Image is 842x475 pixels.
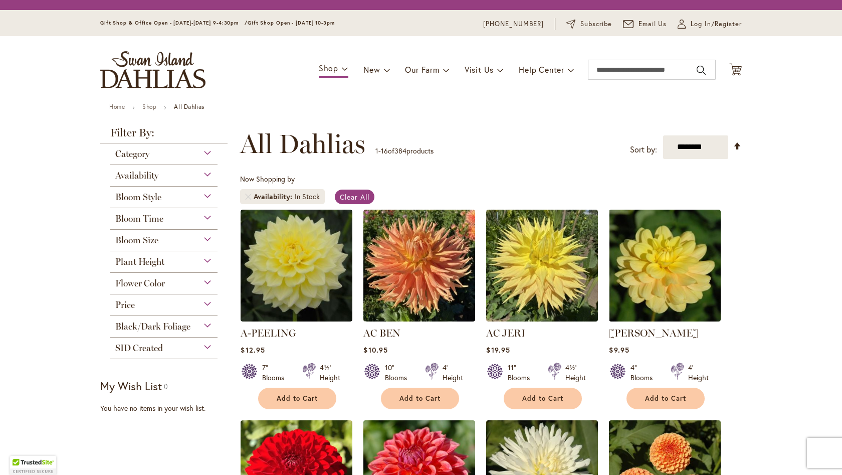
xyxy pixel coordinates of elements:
button: Add to Cart [504,388,582,409]
span: Now Shopping by [240,174,295,184]
span: Shop [319,63,338,73]
iframe: Launch Accessibility Center [8,439,36,467]
div: 10" Blooms [385,363,413,383]
span: Price [115,299,135,310]
span: Help Center [519,64,564,75]
a: AC BEN [363,314,475,324]
p: - of products [375,143,434,159]
img: A-Peeling [241,210,352,322]
a: Home [109,103,125,110]
a: Remove Availability In Stock [245,194,251,200]
a: Shop [142,103,156,110]
span: Log In/Register [691,19,742,29]
span: 16 [381,146,388,155]
a: AC JERI [486,327,525,339]
div: 4½' Height [565,363,586,383]
span: $12.95 [241,345,265,355]
span: Plant Height [115,256,164,267]
span: Add to Cart [645,394,686,403]
span: Subscribe [580,19,612,29]
strong: Filter By: [100,127,228,143]
div: In Stock [295,192,320,202]
div: 4' Height [688,363,709,383]
span: Add to Cart [277,394,318,403]
div: You have no items in your wish list. [100,403,234,413]
span: 384 [394,146,406,155]
span: Clear All [340,192,369,202]
a: AC Jeri [486,314,598,324]
span: Visit Us [465,64,494,75]
span: Add to Cart [522,394,563,403]
span: New [363,64,380,75]
span: Bloom Size [115,235,158,246]
span: $9.95 [609,345,629,355]
a: AC BEN [363,327,400,339]
div: 11" Blooms [508,363,536,383]
a: Email Us [623,19,667,29]
strong: All Dahlias [174,103,204,110]
a: [PHONE_NUMBER] [483,19,544,29]
div: 4" Blooms [630,363,659,383]
a: Log In/Register [678,19,742,29]
span: Flower Color [115,278,165,289]
span: $19.95 [486,345,510,355]
span: Gift Shop & Office Open - [DATE]-[DATE] 9-4:30pm / [100,20,248,26]
span: Availability [254,192,295,202]
a: store logo [100,51,205,88]
a: [PERSON_NAME] [609,327,698,339]
span: Bloom Time [115,213,163,224]
span: Black/Dark Foliage [115,321,190,332]
img: AC BEN [363,210,475,322]
div: 4' Height [443,363,463,383]
button: Add to Cart [258,388,336,409]
button: Add to Cart [381,388,459,409]
button: Search [697,62,706,78]
span: Bloom Style [115,192,161,203]
div: 4½' Height [320,363,340,383]
a: Subscribe [566,19,612,29]
span: Add to Cart [399,394,441,403]
a: AHOY MATEY [609,314,721,324]
span: Email Us [639,19,667,29]
span: Availability [115,170,158,181]
span: Gift Shop Open - [DATE] 10-3pm [248,20,335,26]
span: SID Created [115,343,163,354]
div: 7" Blooms [262,363,290,383]
img: AC Jeri [486,210,598,322]
span: Category [115,148,149,160]
button: Add to Cart [626,388,705,409]
span: $10.95 [363,345,387,355]
a: A-Peeling [241,314,352,324]
span: All Dahlias [240,129,365,159]
a: A-PEELING [241,327,296,339]
label: Sort by: [630,140,657,159]
span: Our Farm [405,64,439,75]
img: AHOY MATEY [609,210,721,322]
span: 1 [375,146,378,155]
a: Clear All [335,190,374,204]
strong: My Wish List [100,379,162,393]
